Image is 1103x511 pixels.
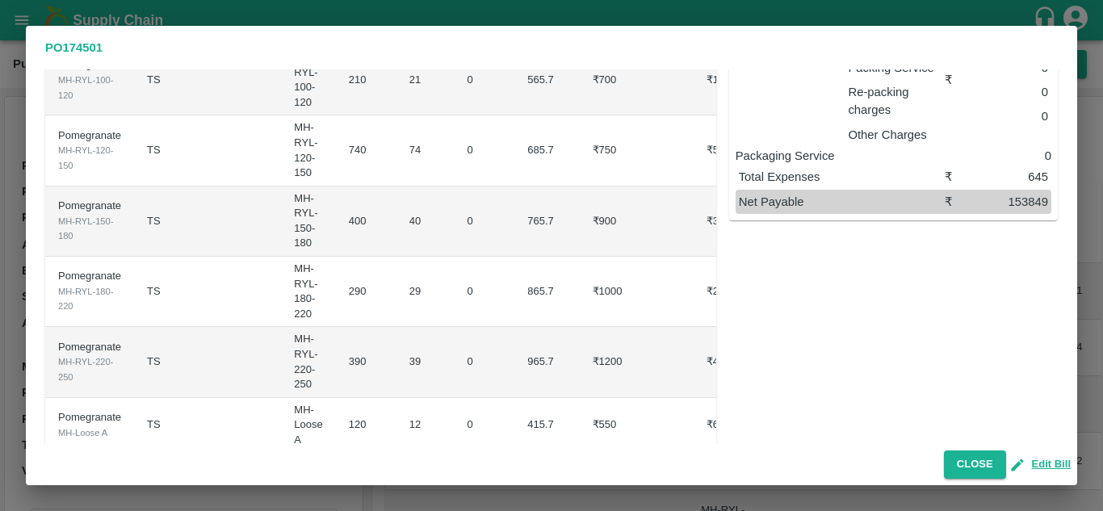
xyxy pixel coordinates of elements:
[396,398,455,454] td: 12
[945,193,971,211] div: ₹
[281,257,335,327] td: MH-RYL-180-220
[1013,455,1071,474] button: Edit Bill
[694,257,755,327] td: ₹29000
[945,71,971,89] div: ₹
[336,45,396,115] td: 210
[945,168,971,186] div: ₹
[580,398,694,454] td: ₹550
[58,425,121,440] div: MH-Loose A
[134,186,281,257] td: TS
[694,45,755,115] td: ₹14700
[964,77,1048,101] div: 0
[58,214,121,244] div: MH-RYL-150-180
[580,257,694,327] td: ₹1000
[45,115,134,186] td: Pomegranate
[45,45,134,115] td: Pomegranate
[58,284,121,314] div: MH-RYL-180-220
[134,327,281,397] td: TS
[971,193,1048,211] div: 153849
[281,186,335,257] td: MH-RYL-150-180
[964,101,1048,125] div: 0
[58,354,121,384] div: MH-RYL-220-250
[514,45,579,115] td: 565.7
[336,398,396,454] td: 120
[455,115,515,186] td: 0
[694,327,755,397] td: ₹46800
[45,257,134,327] td: Pomegranate
[971,168,1048,186] div: 645
[45,186,134,257] td: Pomegranate
[134,257,281,327] td: TS
[514,327,579,397] td: 965.7
[694,186,755,257] td: ₹36000
[455,398,515,454] td: 0
[45,327,134,397] td: Pomegranate
[45,41,103,54] b: PO 174501
[848,83,945,119] p: Re-packing charges
[736,147,946,165] p: Packaging Service
[281,45,335,115] td: MH-RYL-100-120
[739,193,946,211] p: Net Payable
[281,398,335,454] td: MH-Loose A
[281,327,335,397] td: MH-RYL-220-250
[396,327,455,397] td: 39
[58,143,121,173] div: MH-RYL-120-150
[739,168,946,186] p: Total Expenses
[336,257,396,327] td: 290
[281,115,335,186] td: MH-RYL-120-150
[514,115,579,186] td: 685.7
[336,327,396,397] td: 390
[336,115,396,186] td: 740
[455,45,515,115] td: 0
[455,327,515,397] td: 0
[396,257,455,327] td: 29
[580,186,694,257] td: ₹900
[134,115,281,186] td: TS
[514,398,579,454] td: 415.7
[848,126,945,144] p: Other Charges
[396,186,455,257] td: 40
[134,45,281,115] td: TS
[455,257,515,327] td: 0
[946,147,1051,165] p: 0
[514,186,579,257] td: 765.7
[580,115,694,186] td: ₹750
[336,186,396,257] td: 400
[694,115,755,186] td: ₹55500
[944,450,1006,479] button: Close
[396,115,455,186] td: 74
[134,398,281,454] td: TS
[455,186,515,257] td: 0
[45,398,134,454] td: Pomegranate
[580,327,694,397] td: ₹1200
[514,257,579,327] td: 865.7
[396,45,455,115] td: 21
[580,45,694,115] td: ₹700
[58,73,121,103] div: MH-RYL-100-120
[694,398,755,454] td: ₹6600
